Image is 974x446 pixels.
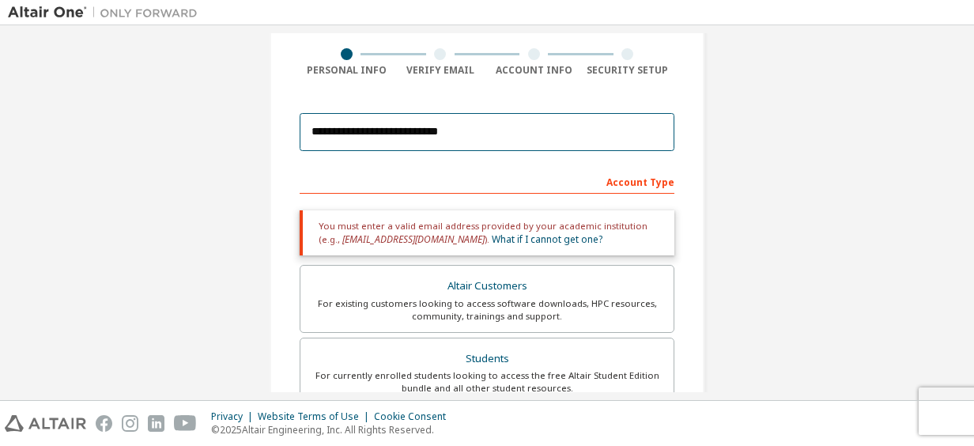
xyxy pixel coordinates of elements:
[492,232,602,246] a: What if I cannot get one?
[122,415,138,432] img: instagram.svg
[148,415,164,432] img: linkedin.svg
[8,5,206,21] img: Altair One
[487,64,581,77] div: Account Info
[394,64,488,77] div: Verify Email
[258,410,374,423] div: Website Terms of Use
[5,415,86,432] img: altair_logo.svg
[300,210,674,255] div: You must enter a valid email address provided by your academic institution (e.g., ).
[310,348,664,370] div: Students
[211,423,455,437] p: © 2025 Altair Engineering, Inc. All Rights Reserved.
[342,232,485,246] span: [EMAIL_ADDRESS][DOMAIN_NAME]
[310,369,664,395] div: For currently enrolled students looking to access the free Altair Student Edition bundle and all ...
[310,275,664,297] div: Altair Customers
[300,168,674,194] div: Account Type
[211,410,258,423] div: Privacy
[174,415,197,432] img: youtube.svg
[96,415,112,432] img: facebook.svg
[581,64,675,77] div: Security Setup
[300,64,394,77] div: Personal Info
[310,297,664,323] div: For existing customers looking to access software downloads, HPC resources, community, trainings ...
[374,410,455,423] div: Cookie Consent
